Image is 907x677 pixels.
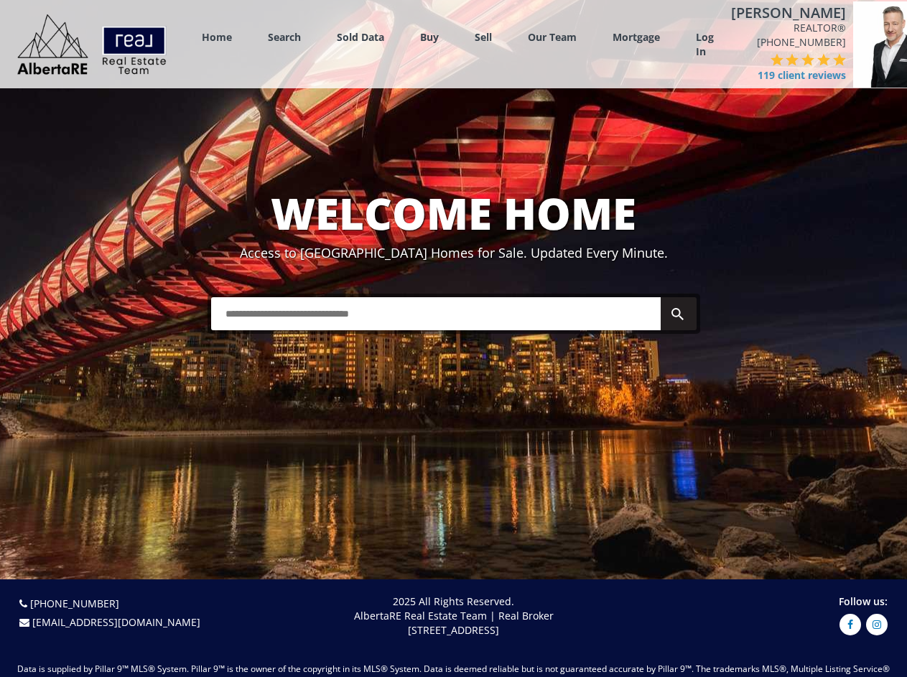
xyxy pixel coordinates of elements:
[833,53,846,66] img: 5 of 5 stars
[731,5,846,21] h4: [PERSON_NAME]
[771,53,783,66] img: 1 of 5 stars
[30,597,119,610] a: [PHONE_NUMBER]
[408,623,499,637] span: [STREET_ADDRESS]
[32,615,200,629] a: [EMAIL_ADDRESS][DOMAIN_NAME]
[4,190,903,237] h1: WELCOME HOME
[239,594,669,638] p: 2025 All Rights Reserved. AlbertaRE Real Estate Team | Real Broker
[757,35,846,49] a: [PHONE_NUMBER]
[839,594,888,608] span: Follow us:
[240,244,668,261] span: Access to [GEOGRAPHIC_DATA] Homes for Sale. Updated Every Minute.
[528,30,577,44] a: Our Team
[475,30,492,44] a: Sell
[420,30,439,44] a: Buy
[758,68,846,83] span: 119 client reviews
[817,53,830,66] img: 4 of 5 stars
[268,30,301,44] a: Search
[731,21,846,35] span: REALTOR®
[613,30,660,44] a: Mortgage
[801,53,814,66] img: 3 of 5 stars
[337,30,384,44] a: Sold Data
[696,30,714,59] a: Log In
[10,10,174,78] img: Logo
[786,53,799,66] img: 2 of 5 stars
[202,30,232,44] a: Home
